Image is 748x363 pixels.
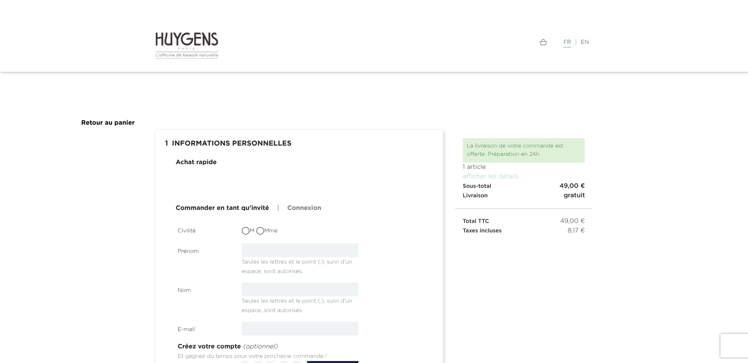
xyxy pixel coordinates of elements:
[242,295,352,313] span: Seules les lettres et le point (.), suivi d'un espace, sont autorisés.
[178,344,241,350] span: Créez votre compte
[467,143,563,157] span: La livraison de votre commande est offerte. Préparation en 24h.
[161,136,437,152] h1: Informations personnelles
[242,227,254,235] label: M
[172,283,236,295] label: Nom
[463,236,585,248] iframe: PayPal Message 1
[560,217,585,226] span: 49,00 €
[155,76,593,98] iframe: PayPal Message 2
[463,174,519,180] a: afficher les détails
[172,243,236,256] label: Prénom
[380,37,593,47] div: |
[172,322,236,334] label: E-mail
[161,136,172,152] span: 1
[172,223,236,235] label: Civilité
[277,205,279,211] span: |
[243,344,278,350] span: (optionnel)
[237,176,361,194] iframe: PayPal-paypal
[463,163,585,172] p: 1 article
[463,228,502,234] span: Taxes incluses
[81,120,135,126] a: Retour au panier
[564,191,585,200] span: gratuit
[176,204,269,213] a: Commander en tant qu'invité
[242,256,352,274] span: Seules les lettres et le point (.), suivi d'un espace, sont autorisés.
[463,193,488,198] span: Livraison
[560,181,585,191] span: 49,00 €
[567,226,585,236] span: 8,17 €
[256,227,278,235] label: Mme
[287,204,321,213] a: Connexion
[155,32,219,59] img: Huygens logo
[176,158,217,167] div: Achat rapide
[463,183,491,189] span: Sous-total
[178,354,327,359] span: Et gagnez du temps pour votre prochaine commande !
[463,219,489,224] span: Total TTC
